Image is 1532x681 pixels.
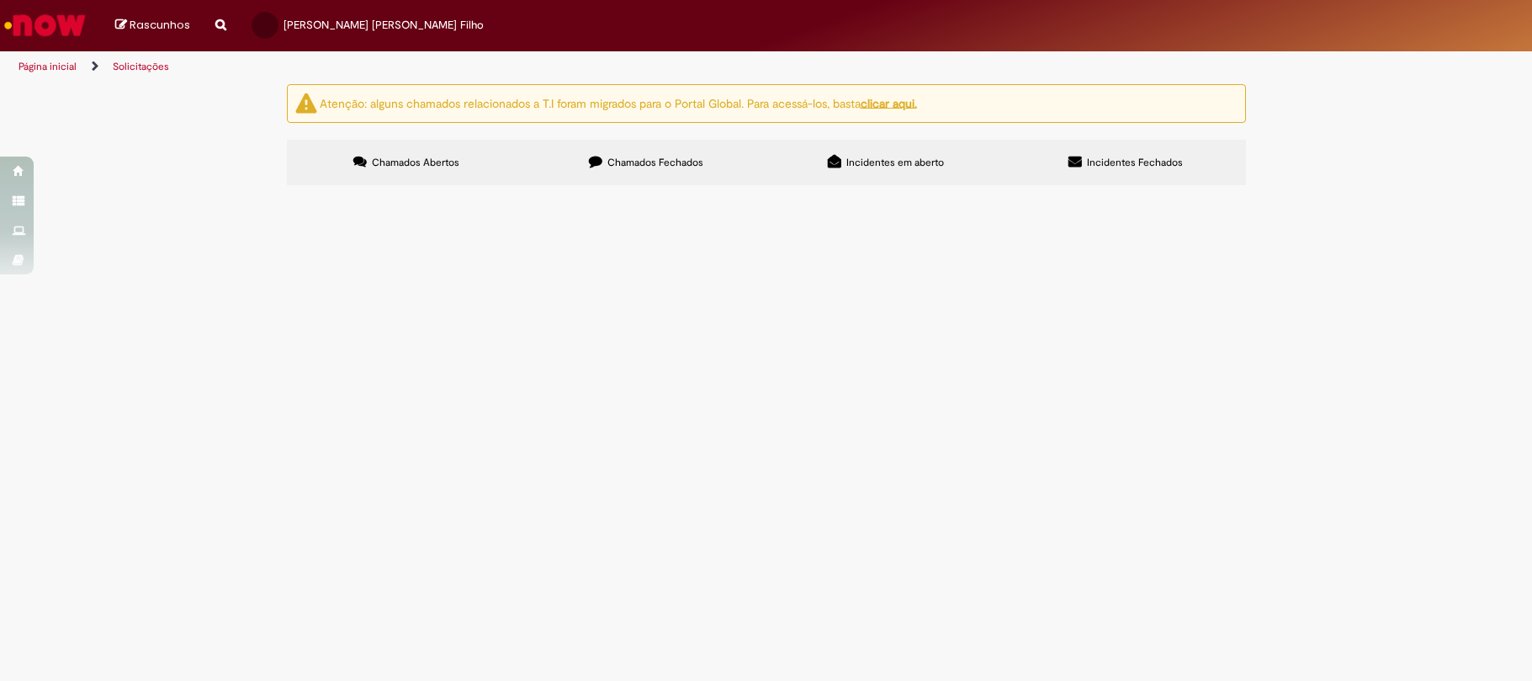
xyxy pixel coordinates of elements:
img: ServiceNow [2,8,88,42]
span: Incidentes em aberto [846,156,944,169]
span: Incidentes Fechados [1087,156,1183,169]
ul: Trilhas de página [13,51,1009,82]
span: Chamados Abertos [372,156,459,169]
span: Chamados Fechados [607,156,703,169]
a: Solicitações [113,60,169,73]
a: Rascunhos [115,18,190,34]
a: clicar aqui. [861,95,917,110]
a: Página inicial [19,60,77,73]
ng-bind-html: Atenção: alguns chamados relacionados a T.I foram migrados para o Portal Global. Para acessá-los,... [320,95,917,110]
span: Rascunhos [130,17,190,33]
span: [PERSON_NAME] [PERSON_NAME] Filho [284,18,484,32]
